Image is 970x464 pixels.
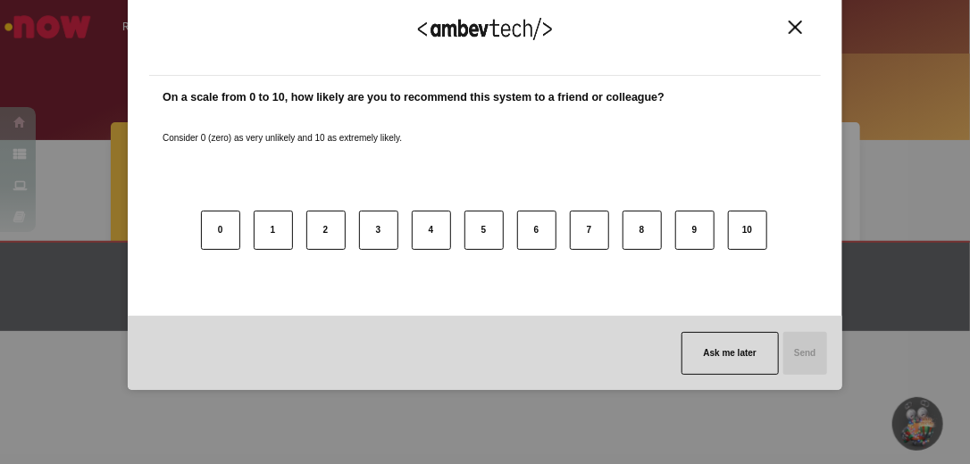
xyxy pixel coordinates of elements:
[464,211,504,250] button: 5
[163,111,402,145] label: Consider 0 (zero) as very unlikely and 10 as extremely likely.
[789,21,802,34] img: Close
[306,211,346,250] button: 2
[418,18,552,40] img: Logo Ambevtech
[359,211,398,250] button: 3
[783,20,807,35] button: Close
[412,211,451,250] button: 4
[163,89,665,106] label: On a scale from 0 to 10, how likely are you to recommend this system to a friend or colleague?
[682,332,779,375] button: Ask me later
[570,211,609,250] button: 7
[728,211,767,250] button: 10
[517,211,556,250] button: 6
[254,211,293,250] button: 1
[675,211,715,250] button: 9
[201,211,240,250] button: 0
[623,211,662,250] button: 8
